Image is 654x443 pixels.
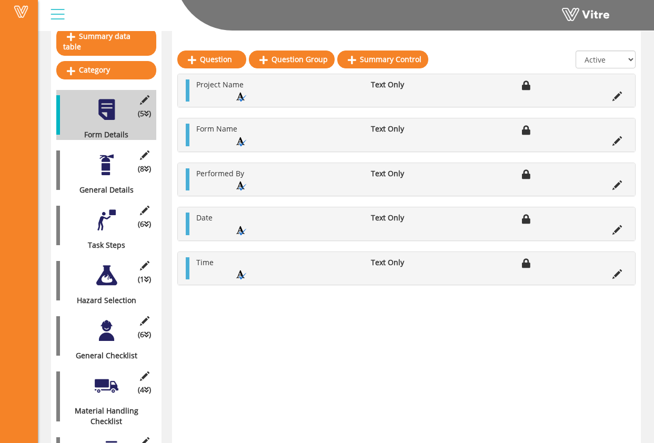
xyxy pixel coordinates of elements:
[138,108,151,119] span: (5 )
[366,257,431,268] li: Text Only
[249,51,335,68] a: Question Group
[56,350,148,361] div: General Checklist
[196,213,213,223] span: Date
[56,185,148,195] div: General Details
[196,79,244,89] span: Project Name
[196,168,244,178] span: Performed By
[196,124,237,134] span: Form Name
[56,129,148,140] div: Form Details
[366,79,431,90] li: Text Only
[177,51,246,68] a: Question
[56,240,148,250] div: Task Steps
[366,168,431,179] li: Text Only
[138,164,151,174] span: (8 )
[56,61,156,79] a: Category
[56,27,156,56] a: Summary data table
[366,124,431,134] li: Text Only
[56,406,148,427] div: Material Handling Checklist
[138,219,151,229] span: (6 )
[138,329,151,340] span: (6 )
[337,51,428,68] a: Summary Control
[366,213,431,223] li: Text Only
[138,274,151,285] span: (1 )
[56,295,148,306] div: Hazard Selection
[138,385,151,395] span: (4 )
[196,257,214,267] span: Time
